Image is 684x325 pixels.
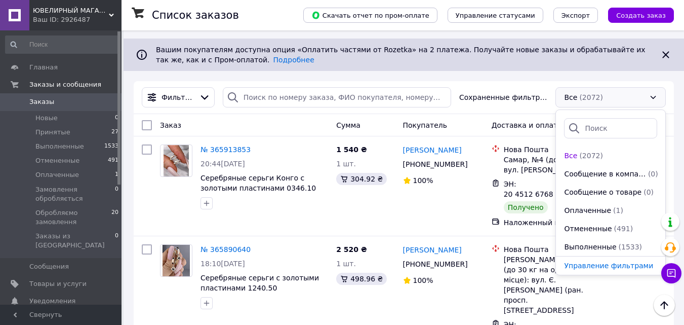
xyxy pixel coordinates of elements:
[336,121,360,129] span: Сумма
[401,157,470,171] div: [PHONE_NUMBER]
[564,205,611,215] span: Оплаченные
[29,80,101,89] span: Заказы и сообщения
[579,152,603,160] span: (2072)
[504,180,574,198] span: ЭН: 20 4512 6768 2137
[336,245,367,254] span: 2 520 ₴
[336,146,367,154] span: 1 540 ₴
[152,9,239,21] h1: Список заказов
[643,188,654,196] span: (0)
[115,185,118,203] span: 0
[553,8,598,23] button: Экспорт
[564,118,657,138] input: Поиск
[200,274,319,292] a: Серебряные серьги с золотыми пластинами 1240.50
[336,260,356,268] span: 1 шт.
[29,297,75,306] span: Уведомления
[29,262,69,271] span: Сообщения
[200,260,245,268] span: 18:10[DATE]
[303,8,437,23] button: Скачать отчет по пром-оплате
[459,92,548,102] span: Сохраненные фильтры:
[608,8,674,23] button: Создать заказ
[336,173,387,185] div: 304.92 ₴
[616,12,666,19] span: Создать заказ
[492,121,562,129] span: Доставка и оплата
[564,242,616,252] span: Выполненные
[401,257,470,271] div: [PHONE_NUMBER]
[35,232,115,250] span: Заказы из [GEOGRAPHIC_DATA]
[504,244,590,255] div: Нова Пошта
[561,12,590,19] span: Экспорт
[160,121,181,129] span: Заказ
[35,128,70,137] span: Принятые
[403,145,462,155] a: [PERSON_NAME]
[160,244,192,277] a: Фото товару
[619,243,642,251] span: (1533)
[456,12,535,19] span: Управление статусами
[29,97,54,106] span: Заказы
[613,206,623,214] span: (1)
[115,170,118,179] span: 1
[403,121,448,129] span: Покупатель
[163,245,189,276] img: Фото товару
[654,295,675,316] button: Наверх
[311,11,429,20] span: Скачать отчет по пром-оплате
[35,208,111,227] span: Обробляємо замовлення
[108,156,118,165] span: 491
[448,8,543,23] button: Управление статусами
[115,114,118,123] span: 0
[29,279,87,288] span: Товары и услуги
[273,56,314,64] a: Подробнее
[564,169,646,179] span: Сообщение в компанию
[160,145,192,177] a: Фото товару
[564,187,641,197] span: Сообщение о товаре
[504,145,590,155] div: Нова Пошта
[564,151,577,161] span: Все
[413,276,433,284] span: 100%
[104,142,118,151] span: 1533
[598,11,674,19] a: Создать заказ
[33,15,122,24] div: Ваш ID: 2926487
[35,185,115,203] span: Замовлення обробляється
[504,218,590,228] div: Наложенный платеж
[661,263,681,283] button: Чат с покупателем
[200,245,251,254] a: № 365890640
[504,255,590,315] div: [PERSON_NAME], №13 (до 30 кг на одне місце): вул. Є. [PERSON_NAME] (ран. просп. [STREET_ADDRESS]
[648,170,658,178] span: (0)
[564,262,653,270] span: Управление фильтрами
[504,201,548,213] div: Получено
[336,273,387,285] div: 498.96 ₴
[164,145,189,176] img: Фото товару
[564,224,612,234] span: Отмененные
[200,174,316,192] a: Серебряные серьги Конго с золотыми пластинами 0346.10
[504,155,590,175] div: Самар, №4 (до 30 кг): вул. [PERSON_NAME], 3
[35,156,79,165] span: Отмененные
[200,146,251,154] a: № 365913853
[115,232,118,250] span: 0
[35,142,84,151] span: Выполненные
[33,6,109,15] span: ЮВЕЛИРНЫЙ МАГАЗИН "Срібна Олена"
[614,225,633,233] span: (491)
[35,170,79,179] span: Оплаченные
[336,160,356,168] span: 1 шт.
[111,208,118,227] span: 20
[156,46,646,64] span: Вашим покупателям доступна опция «Оплатить частями от Rozetka» на 2 платежа. Получайте новые зака...
[200,160,245,168] span: 20:44[DATE]
[29,63,58,72] span: Главная
[111,128,118,137] span: 27
[403,245,462,255] a: [PERSON_NAME]
[5,35,119,54] input: Поиск
[223,87,451,107] input: Поиск по номеру заказа, ФИО покупателя, номеру телефона, Email, номеру накладной
[162,92,195,102] span: Фильтры
[413,176,433,185] span: 100%
[35,114,58,123] span: Новые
